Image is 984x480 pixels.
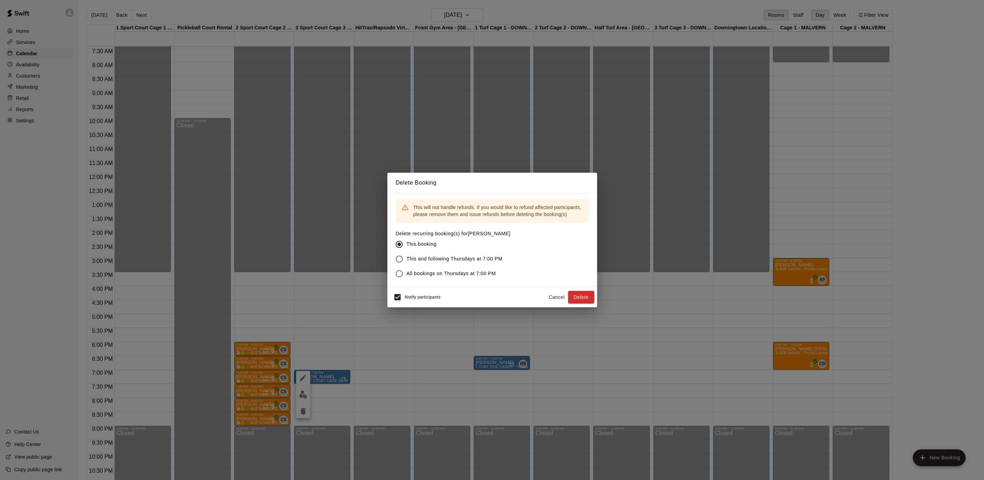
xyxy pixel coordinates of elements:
span: This and following Thursdays at 7:00 PM [407,255,503,263]
div: This will not handle refunds. If you would like to refund affected participants, please remove th... [413,201,583,221]
span: This booking [407,241,437,248]
button: Cancel [546,291,568,304]
h2: Delete Booking [387,173,597,193]
button: Delete [568,291,594,304]
span: Notify participants [405,295,441,300]
span: All bookings on Thursdays at 7:00 PM [407,270,496,277]
label: Delete recurring booking(s) for [PERSON_NAME] [396,230,511,237]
